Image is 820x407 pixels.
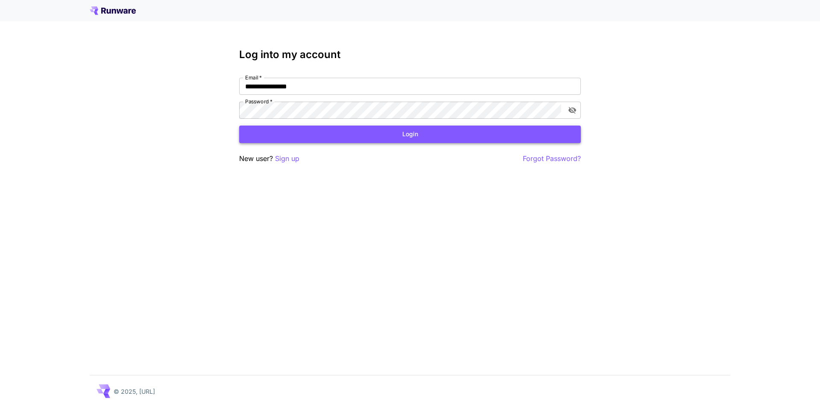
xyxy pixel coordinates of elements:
p: © 2025, [URL] [114,387,155,396]
button: toggle password visibility [565,102,580,118]
button: Forgot Password? [523,153,581,164]
label: Email [245,74,262,81]
p: New user? [239,153,299,164]
button: Login [239,126,581,143]
h3: Log into my account [239,49,581,61]
button: Sign up [275,153,299,164]
label: Password [245,98,272,105]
